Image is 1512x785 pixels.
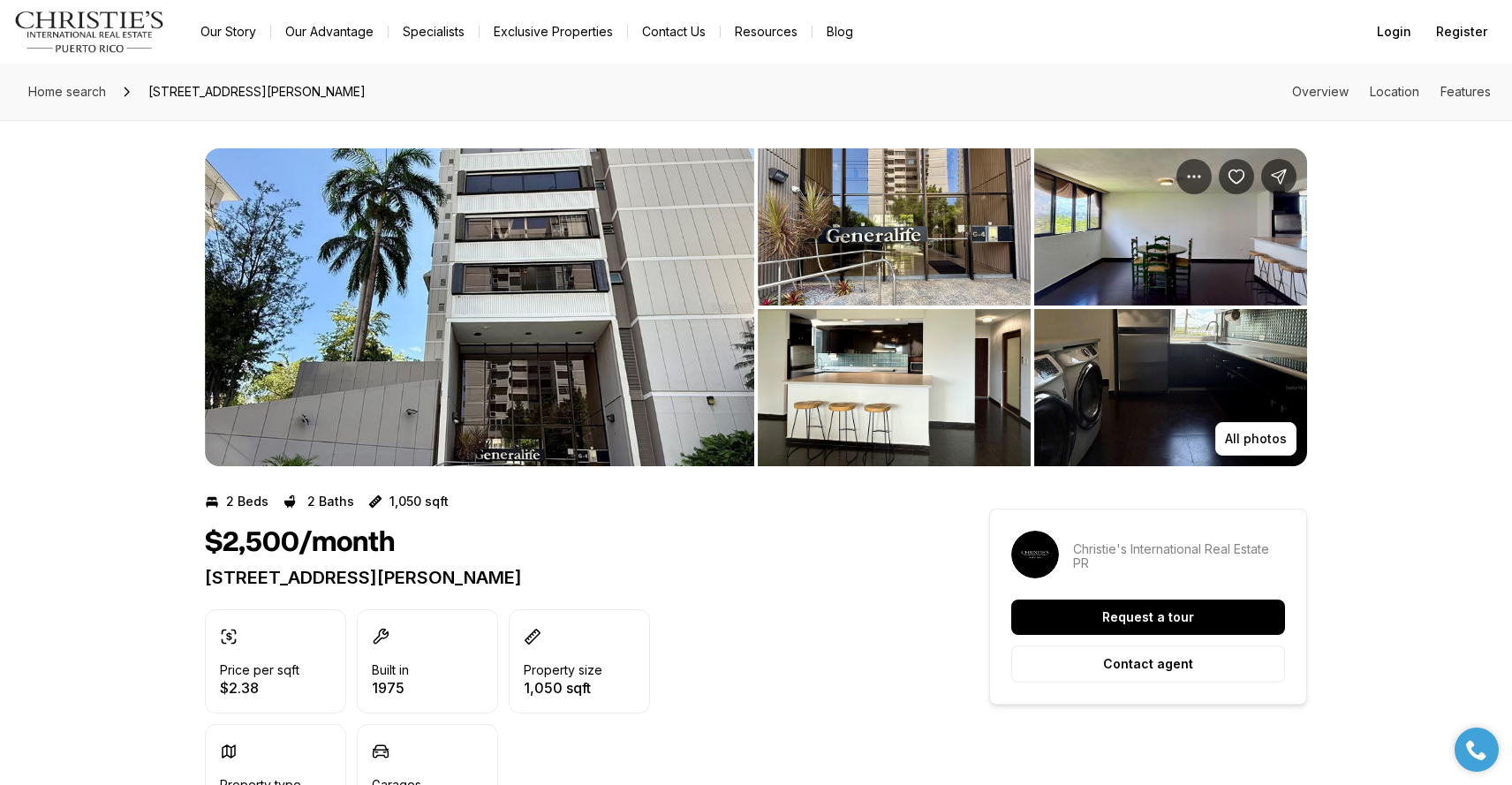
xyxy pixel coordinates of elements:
a: Blog [813,19,867,44]
button: View image gallery [758,148,1031,306]
button: View image gallery [205,148,754,466]
p: Request a tour [1102,610,1194,624]
span: Register [1436,25,1487,39]
button: Login [1366,14,1422,49]
img: logo [14,11,165,53]
p: Christie's International Real Estate PR [1073,542,1285,570]
a: Skip to: Features [1440,84,1491,99]
button: Contact Us [628,19,720,44]
a: Skip to: Overview [1292,84,1349,99]
button: Save Property: 4 SAN PATRICIO AVE #503 [1219,159,1254,194]
button: View image gallery [1034,148,1307,306]
a: Resources [721,19,812,44]
button: View image gallery [1034,309,1307,466]
li: 1 of 6 [205,148,754,466]
p: Property size [524,663,602,677]
a: Our Advantage [271,19,388,44]
li: 2 of 6 [758,148,1307,466]
a: Home search [21,78,113,106]
span: Home search [28,84,106,99]
p: 1,050 sqft [524,681,602,695]
button: View image gallery [758,309,1031,466]
p: 1,050 sqft [389,494,449,509]
p: Price per sqft [220,663,299,677]
h1: $2,500/month [205,526,395,560]
nav: Page section menu [1292,85,1491,99]
p: Built in [372,663,409,677]
button: Request a tour [1011,600,1285,635]
p: All photos [1225,432,1287,446]
span: Login [1377,25,1411,39]
p: 1975 [372,681,409,695]
button: Share Property: 4 SAN PATRICIO AVE #503 [1261,159,1297,194]
p: 2 Baths [307,494,354,509]
button: Property options [1176,159,1212,194]
a: Skip to: Location [1370,84,1419,99]
button: Register [1425,14,1498,49]
p: Contact agent [1103,657,1193,671]
span: [STREET_ADDRESS][PERSON_NAME] [141,78,373,106]
p: 2 Beds [226,494,268,509]
div: Listing Photos [205,148,1307,466]
a: Specialists [389,19,479,44]
button: All photos [1215,422,1297,456]
p: $2.38 [220,681,299,695]
button: Contact agent [1011,645,1285,683]
a: Exclusive Properties [480,19,627,44]
a: Our Story [186,19,270,44]
p: [STREET_ADDRESS][PERSON_NAME] [205,567,926,588]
